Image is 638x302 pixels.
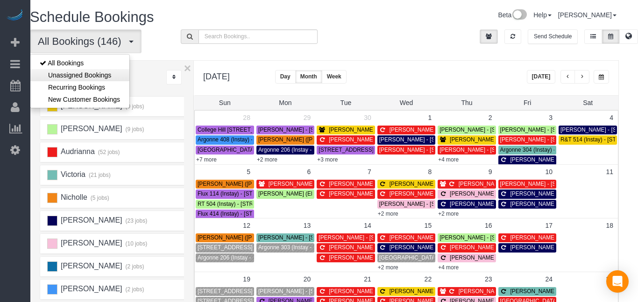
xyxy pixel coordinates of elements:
a: All Bookings [30,57,129,69]
a: 30 [359,111,376,125]
a: 16 [480,218,497,232]
span: [PERSON_NAME] - [STREET_ADDRESS][PERSON_NAME] [329,190,480,197]
a: [PERSON_NAME] [558,11,617,19]
a: 4 [605,111,618,125]
span: [PERSON_NAME] - [STREET_ADDRESS] [319,234,424,241]
span: [PERSON_NAME] ([PERSON_NAME] & [PERSON_NAME], LLC - AIRBNB) - [STREET_ADDRESS] [258,136,506,143]
small: (2 jobs) [124,263,144,270]
span: [PERSON_NAME] (Elmcrest TOP Unit A AirBNB) - [STREET_ADDRESS] [258,190,439,197]
a: Unassigned Bookings [30,69,129,81]
span: [PERSON_NAME] - [STREET_ADDRESS] [329,288,434,295]
span: [PERSON_NAME] - [STREET_ADDRESS] [390,288,495,295]
a: 7 [363,165,376,179]
span: [PERSON_NAME] - [STREET_ADDRESS] [440,147,545,153]
a: 8 [423,165,436,179]
button: Day [275,70,296,84]
a: 28 [238,111,255,125]
span: Audrianna [59,147,94,155]
a: 5 [242,165,255,179]
a: 29 [299,111,316,125]
span: Argonne 206 (Instay - AIRBNB) - [STREET_ADDRESS] [258,147,395,153]
span: [PERSON_NAME] ([PERSON_NAME] & [PERSON_NAME], LLC - AIRBNB) - [STREET_ADDRESS] [198,181,445,187]
span: Schedule Bookings [30,9,154,25]
span: [PERSON_NAME] (Mid America Trenchers) - [STREET_ADDRESS] [450,190,617,197]
span: [PERSON_NAME] - [STREET_ADDRESS] [500,181,606,187]
span: [PERSON_NAME] - [STREET_ADDRESS][PERSON_NAME][PERSON_NAME] [390,126,587,133]
span: [PERSON_NAME] - [STREET_ADDRESS] [329,181,434,187]
small: (2 jobs) [124,286,144,293]
a: 18 [601,218,618,232]
a: +2 more [257,156,277,163]
span: [PERSON_NAME] [59,239,122,247]
span: [PERSON_NAME] - [STREET_ADDRESS] [500,136,606,143]
a: 22 [420,272,437,286]
span: [STREET_ADDRESS][PERSON_NAME] (Instay - AIRBNB) - [STREET_ADDRESS][PERSON_NAME][PERSON_NAME] [198,244,495,251]
span: All Bookings (146) [38,35,126,47]
a: 9 [484,165,497,179]
button: All Bookings (146) [30,29,142,53]
span: [PERSON_NAME] - [STREET_ADDRESS] [440,234,545,241]
span: [PERSON_NAME] - [STREET_ADDRESS][PERSON_NAME] [379,147,531,153]
button: Send Schedule [528,29,578,44]
span: Sat [583,99,593,106]
span: Fri [524,99,531,106]
small: (5 jobs) [89,195,109,201]
a: +7 more [196,156,217,163]
a: 6 [303,165,316,179]
a: 19 [238,272,255,286]
span: [PERSON_NAME] - [STREET_ADDRESS] [450,136,555,143]
span: [PERSON_NAME] - [STREET_ADDRESS] [329,254,434,261]
span: [PERSON_NAME] [59,285,122,293]
a: 3 [544,111,557,125]
a: 17 [540,218,557,232]
span: Victoria [59,170,85,178]
a: 12 [238,218,255,232]
span: [PERSON_NAME] - [STREET_ADDRESS][PERSON_NAME] [379,201,531,207]
a: +2 more [438,211,459,217]
span: Thu [461,99,472,106]
span: College Hill [STREET_ADDRESS] [198,126,282,133]
button: Month [295,70,322,84]
small: (9 jobs) [124,126,144,133]
small: (23 jobs) [124,218,147,224]
i: Sort Teams [172,74,176,80]
small: (52 jobs) [97,149,120,155]
span: [PERSON_NAME] - [STREET_ADDRESS] [390,181,495,187]
span: [PERSON_NAME] - [STREET_ADDRESS][PERSON_NAME][PERSON_NAME] [390,190,587,197]
span: [PERSON_NAME] - [STREET_ADDRESS] [440,126,545,133]
span: Argonne 304 (Instay) - [STREET_ADDRESS] [500,147,612,153]
a: Beta [498,11,527,19]
a: Recurring Bookings [30,81,129,93]
a: 11 [601,165,618,179]
span: [GEOGRAPHIC_DATA] 516 (Instay) - [STREET_ADDRESS] [379,254,528,261]
span: [PERSON_NAME] - [STREET_ADDRESS] [450,244,555,251]
a: 23 [480,272,497,286]
a: 2 [484,111,497,125]
span: Wed [400,99,413,106]
img: New interface [511,9,527,21]
span: [PERSON_NAME] - [STREET_ADDRESS] [390,244,495,251]
span: Flux 414 (Instay) - [STREET_ADDRESS] [198,211,299,217]
span: [PERSON_NAME] - [STREET_ADDRESS] [329,244,434,251]
span: [PERSON_NAME] ([PERSON_NAME] & [PERSON_NAME], LLC - AIRBNB) - [STREET_ADDRESS] [198,234,445,241]
a: 15 [420,218,437,232]
span: [PERSON_NAME] - [STREET_ADDRESS] [258,288,364,295]
span: [PERSON_NAME] - [STREET_ADDRESS] [510,234,616,241]
a: New Customer Bookings [30,93,129,105]
span: Argonne 303 (Instay - AIRBNB) - [STREET_ADDRESS] [258,244,395,251]
h2: [DATE] [203,70,230,82]
span: RT 504 (Instay) - [STREET_ADDRESS] [198,201,296,207]
img: Automaid Logo [6,9,24,22]
span: [PERSON_NAME] [59,216,122,224]
span: [PERSON_NAME] - [STREET_ADDRESS][PERSON_NAME][PERSON_NAME] [390,234,587,241]
span: [PERSON_NAME] [59,262,122,270]
small: (10 jobs) [124,240,147,247]
a: +4 more [438,264,459,271]
span: [PERSON_NAME] - [STREET_ADDRESS] [500,126,606,133]
a: Help [533,11,552,19]
span: [PERSON_NAME] - [STREET_ADDRESS] [329,136,434,143]
a: +2 more [378,211,398,217]
button: × [184,62,191,74]
span: [PERSON_NAME] - [STREET_ADDRESS][PERSON_NAME] [269,181,420,187]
